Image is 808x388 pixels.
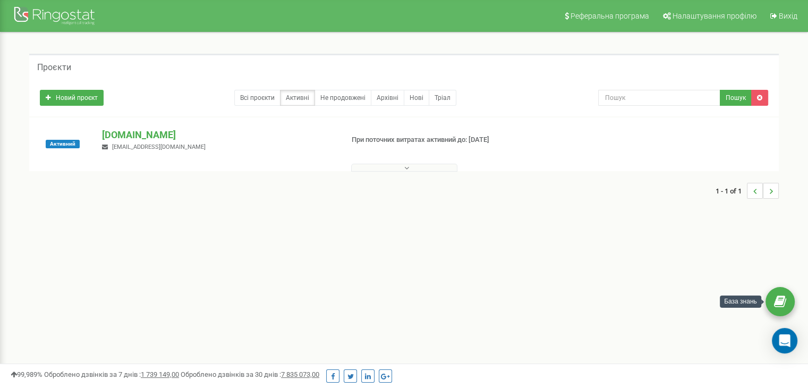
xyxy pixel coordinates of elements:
[720,90,752,106] button: Пошук
[371,90,404,106] a: Архівні
[598,90,720,106] input: Пошук
[404,90,429,106] a: Нові
[280,90,315,106] a: Активні
[112,144,206,150] span: [EMAIL_ADDRESS][DOMAIN_NAME]
[281,370,319,378] u: 7 835 073,00
[779,12,797,20] span: Вихід
[141,370,179,378] u: 1 739 149,00
[716,172,779,209] nav: ...
[44,370,179,378] span: Оброблено дзвінків за 7 днів :
[46,140,80,148] span: Активний
[37,63,71,72] h5: Проєкти
[11,370,42,378] span: 99,989%
[352,135,522,145] p: При поточних витратах активний до: [DATE]
[673,12,756,20] span: Налаштування профілю
[571,12,649,20] span: Реферальна програма
[429,90,456,106] a: Тріал
[314,90,371,106] a: Не продовжені
[40,90,104,106] a: Новий проєкт
[716,183,747,199] span: 1 - 1 of 1
[234,90,280,106] a: Всі проєкти
[772,328,797,353] div: Open Intercom Messenger
[720,296,761,308] div: База знань
[102,128,334,142] p: [DOMAIN_NAME]
[181,370,319,378] span: Оброблено дзвінків за 30 днів :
